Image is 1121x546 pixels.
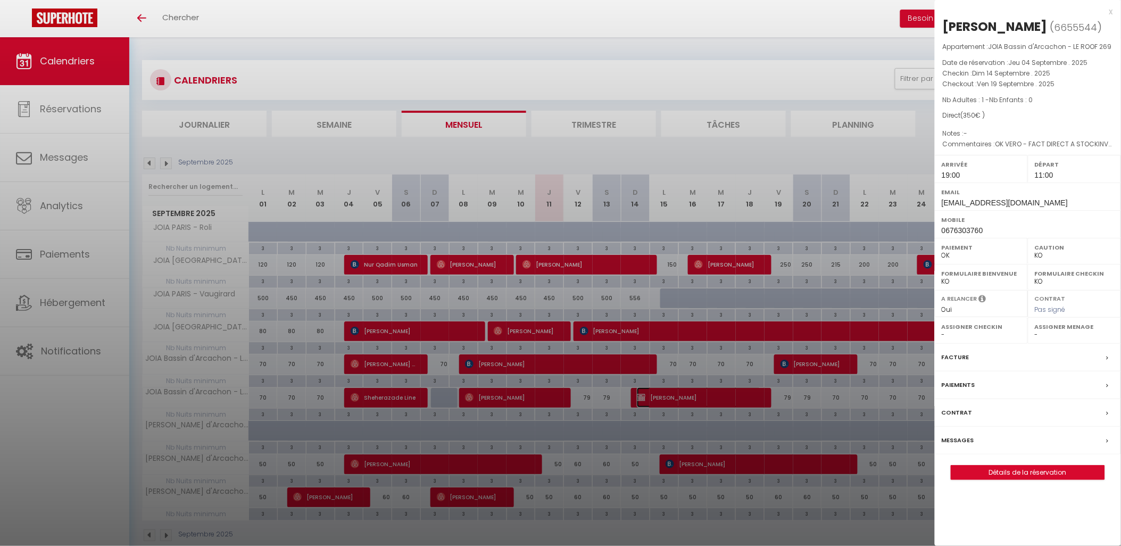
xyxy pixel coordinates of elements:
p: Date de réservation : [943,57,1113,68]
span: JOIA Bassin d'Arcachon - LE ROOF 269 [989,42,1112,51]
label: Paiement [942,242,1021,253]
i: Sélectionner OUI si vous souhaiter envoyer les séquences de messages post-checkout [979,294,986,306]
p: Checkout : [943,79,1113,89]
label: A relancer [942,294,977,303]
iframe: Chat [1076,498,1113,538]
label: Facture [942,352,969,363]
label: Formulaire Bienvenue [942,268,1021,279]
label: Email [942,187,1114,197]
label: Mobile [942,214,1114,225]
label: Contrat [1035,294,1066,301]
button: Détails de la réservation [951,465,1105,480]
span: ( ) [1050,20,1102,35]
label: Assigner Menage [1035,321,1114,332]
div: Direct [943,111,1113,121]
span: - [964,129,968,138]
label: Départ [1035,159,1114,170]
label: Contrat [942,407,973,418]
label: Assigner Checkin [942,321,1021,332]
p: Checkin : [943,68,1113,79]
label: Caution [1035,242,1114,253]
span: Jeu 04 Septembre . 2025 [1009,58,1088,67]
span: Ven 19 Septembre . 2025 [977,79,1055,88]
label: Formulaire Checkin [1035,268,1114,279]
span: 0676303760 [942,226,983,235]
span: Pas signé [1035,305,1066,314]
span: 350 [964,111,976,120]
button: Ouvrir le widget de chat LiveChat [9,4,40,36]
div: [PERSON_NAME] [943,18,1048,35]
label: Paiements [942,379,975,391]
a: Détails de la réservation [951,466,1105,479]
p: Notes : [943,128,1113,139]
span: Nb Adultes : 1 - [943,95,1033,104]
span: Nb Enfants : 0 [990,95,1033,104]
span: 19:00 [942,171,960,179]
span: ( € ) [961,111,985,120]
span: 11:00 [1035,171,1053,179]
label: Messages [942,435,974,446]
label: Arrivée [942,159,1021,170]
span: 6655544 [1054,21,1098,34]
span: [EMAIL_ADDRESS][DOMAIN_NAME] [942,198,1068,207]
span: Dim 14 Septembre . 2025 [973,69,1051,78]
p: Commentaires : [943,139,1113,150]
p: Appartement : [943,42,1113,52]
div: x [935,5,1113,18]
